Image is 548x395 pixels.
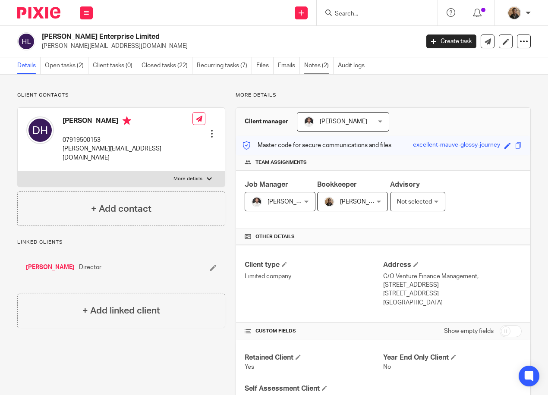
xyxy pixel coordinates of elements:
[245,328,383,335] h4: CUSTOM FIELDS
[255,159,307,166] span: Team assignments
[268,199,315,205] span: [PERSON_NAME]
[17,7,60,19] img: Pixie
[245,384,383,393] h4: Self Assessment Client
[278,57,300,74] a: Emails
[397,199,432,205] span: Not selected
[245,353,383,362] h4: Retained Client
[93,57,137,74] a: Client tasks (0)
[17,57,41,74] a: Details
[383,298,522,307] p: [GEOGRAPHIC_DATA]
[245,181,288,188] span: Job Manager
[197,57,252,74] a: Recurring tasks (7)
[320,119,367,125] span: [PERSON_NAME]
[142,57,192,74] a: Closed tasks (22)
[82,304,160,317] h4: + Add linked client
[26,263,75,272] a: [PERSON_NAME]
[444,327,494,335] label: Show empty fields
[413,141,500,150] div: excellent-mauve-glossy-journey
[79,263,101,272] span: Director
[17,239,225,246] p: Linked clients
[26,116,54,144] img: svg%3E
[243,141,391,150] p: Master code for secure communications and files
[256,57,274,74] a: Files
[426,34,476,48] a: Create task
[42,42,413,50] p: [PERSON_NAME][EMAIL_ADDRESS][DOMAIN_NAME]
[245,364,254,370] span: Yes
[304,116,314,127] img: dom%20slack.jpg
[45,57,88,74] a: Open tasks (2)
[17,92,225,99] p: Client contacts
[340,199,387,205] span: [PERSON_NAME]
[383,289,522,298] p: [STREET_ADDRESS]
[383,364,391,370] span: No
[123,116,131,125] i: Primary
[383,353,522,362] h4: Year End Only Client
[390,181,420,188] span: Advisory
[63,136,192,144] p: 07919500153
[17,32,35,50] img: svg%3E
[255,233,295,240] span: Other details
[63,116,192,127] h4: [PERSON_NAME]
[334,10,412,18] input: Search
[173,176,202,182] p: More details
[252,197,262,207] img: dom%20slack.jpg
[383,272,522,290] p: C/O Venture Finance Management, [STREET_ADDRESS]
[338,57,369,74] a: Audit logs
[507,6,521,20] img: WhatsApp%20Image%202025-04-23%20.jpg
[245,272,383,281] p: Limited company
[245,260,383,270] h4: Client type
[91,202,151,216] h4: + Add contact
[317,181,357,188] span: Bookkeeper
[304,57,334,74] a: Notes (2)
[42,32,339,41] h2: [PERSON_NAME] Enterprise Limited
[236,92,531,99] p: More details
[324,197,334,207] img: WhatsApp%20Image%202025-04-23%20.jpg
[383,260,522,270] h4: Address
[63,144,192,162] p: [PERSON_NAME][EMAIL_ADDRESS][DOMAIN_NAME]
[245,117,288,126] h3: Client manager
